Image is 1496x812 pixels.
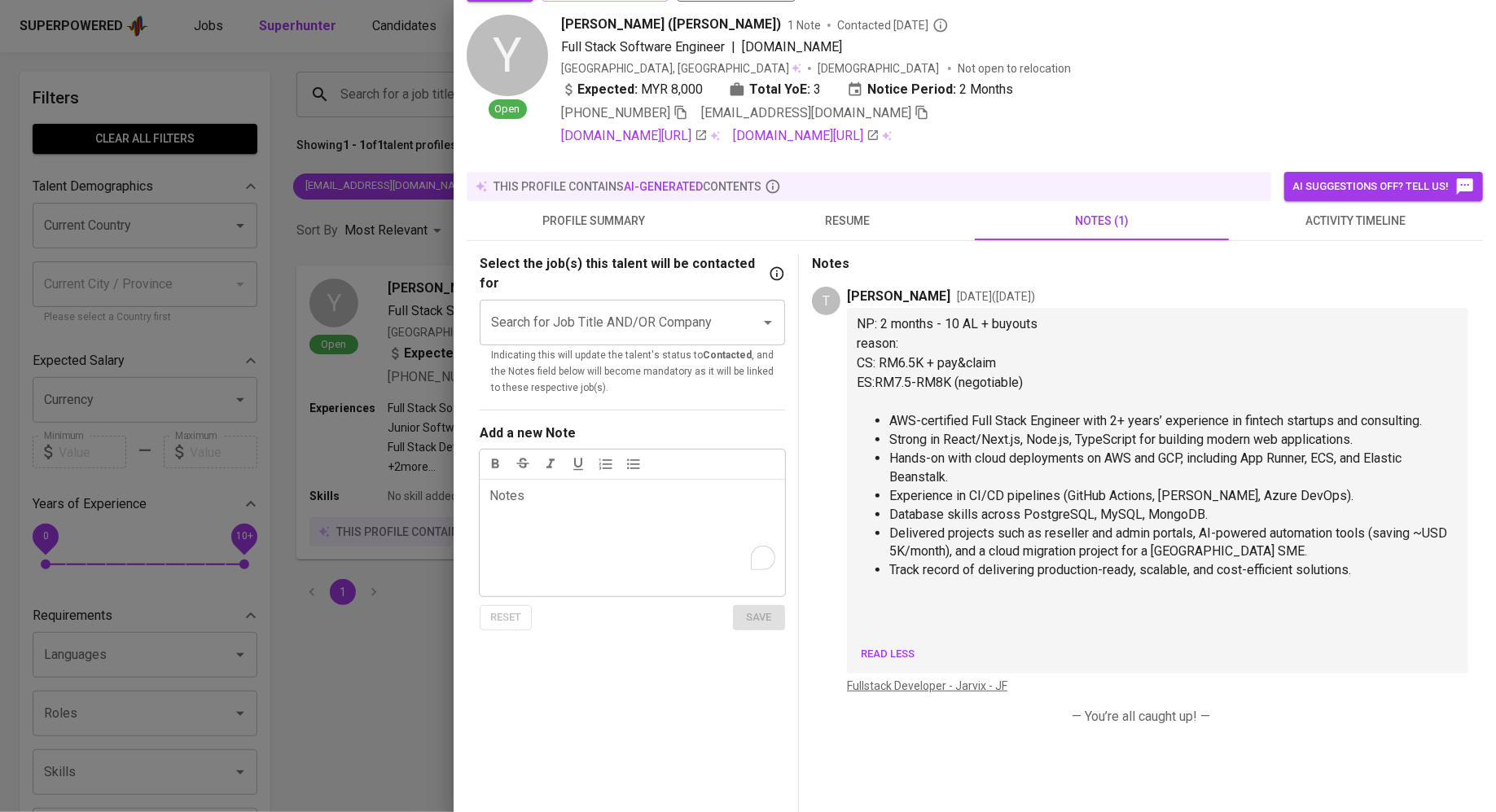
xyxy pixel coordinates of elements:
[1292,177,1475,196] span: AI suggestions off? Tell us!
[847,80,1013,99] div: 2 Months
[749,80,810,99] b: Total YoE:
[561,126,708,146] a: [DOMAIN_NAME][URL]
[703,349,752,361] b: Contacted
[985,211,1219,231] span: notes (1)
[561,105,670,121] span: [PHONE_NUMBER]
[491,348,774,397] p: Indicating this will update the talent's status to , and the Notes field below will become mandat...
[494,178,761,195] p: this profile contains contents
[480,254,766,293] p: Select the job(s) this talent will be contacted for
[957,288,1035,305] p: [DATE] ( [DATE] )
[476,211,711,231] span: profile summary
[733,126,880,146] a: [DOMAIN_NAME][URL]
[467,15,548,96] div: Y
[889,562,1351,577] span: Track record of delivering production-ready, scalable, and cost-efficient solutions.
[561,60,801,77] div: [GEOGRAPHIC_DATA], [GEOGRAPHIC_DATA]
[932,17,949,33] svg: By Malaysia recruiter
[889,507,1208,522] span: Database skills across PostgreSQL, MySQL, MongoDB.
[561,15,781,34] span: [PERSON_NAME] ([PERSON_NAME])
[1239,211,1473,231] span: activity timeline
[814,80,821,99] span: 3
[480,424,576,443] div: Add a new Note
[742,39,842,55] span: [DOMAIN_NAME]
[857,375,1023,390] span: ES:RM7.5-RM8K (negotiable)
[624,180,703,193] span: AI-generated
[757,311,779,334] button: Open
[847,679,1007,692] a: Fullstack Developer - Jarvix - JF
[1284,172,1483,201] button: AI suggestions off? Tell us!
[889,413,1422,428] span: AWS-certified Full Stack Engineer with 2+ years’ experience in fintech startups and consulting.
[701,105,911,121] span: [EMAIL_ADDRESS][DOMAIN_NAME]
[561,39,725,55] span: Full Stack Software Engineer
[812,254,1470,274] p: Notes
[857,316,1038,331] span: NP: 2 months - 10 AL + buyouts
[857,355,996,371] span: CS: RM6.5K + pay&claim
[577,80,638,99] b: Expected:
[867,80,956,99] b: Notice Period:
[480,479,785,596] div: To enrich screen reader interactions, please activate Accessibility in Grammarly extension settings
[731,37,735,57] span: |
[889,450,1405,485] span: Hands-on with cloud deployments on AWS and GCP, including App Runner, ECS, and Elastic Beanstalk.
[857,642,919,667] button: Read less
[489,486,524,604] div: Notes
[818,60,941,77] span: [DEMOGRAPHIC_DATA]
[861,645,915,664] span: Read less
[489,102,527,117] span: Open
[889,488,1353,503] span: Experience in CI/CD pipelines (GitHub Actions, [PERSON_NAME], Azure DevOps).
[812,287,840,315] div: T
[889,525,1450,560] span: Delivered projects such as reseller and admin portals, AI-powered automation tools (saving ~USD 5...
[889,432,1353,447] span: Strong in React/Next.js, Node.js, TypeScript for building modern web applications.
[847,287,950,306] p: [PERSON_NAME]
[857,336,898,351] span: reason:
[787,17,821,33] span: 1 Note
[769,266,785,282] svg: If you have a specific job in mind for the talent, indicate it here. This will change the talent'...
[561,80,703,99] div: MYR 8,000
[825,707,1457,726] p: — You’re all caught up! —
[837,17,949,33] span: Contacted [DATE]
[958,60,1071,77] p: Not open to relocation
[730,211,965,231] span: resume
